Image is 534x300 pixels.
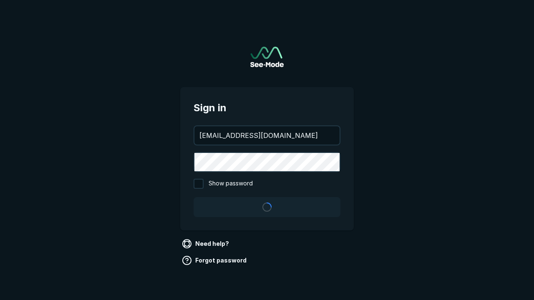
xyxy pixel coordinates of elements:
a: Need help? [180,237,232,250]
span: Show password [209,179,253,189]
a: Go to sign in [250,47,284,67]
input: your@email.com [194,126,340,145]
a: Forgot password [180,254,250,267]
span: Sign in [194,100,340,115]
img: See-Mode Logo [250,47,284,67]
